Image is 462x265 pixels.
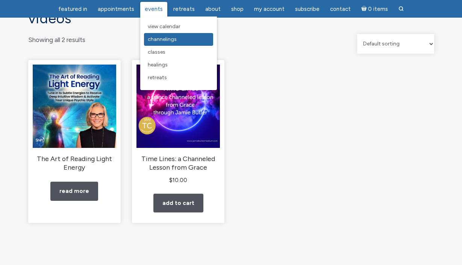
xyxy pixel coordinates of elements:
[169,177,187,184] bdi: 10.00
[201,2,225,17] a: About
[98,6,134,12] span: Appointments
[28,34,85,46] p: Showing all 2 results
[148,36,177,42] span: Channelings
[148,62,168,68] span: Healings
[357,34,434,54] select: Shop order
[144,71,213,84] a: Retreats
[144,33,213,46] a: Channelings
[145,6,163,12] span: Events
[153,194,203,213] a: Add to cart: “Time Lines: a Channeled Lesson from Grace”
[205,6,221,12] span: About
[148,23,180,30] span: View Calendar
[33,65,116,148] img: The Art of Reading Light Energy
[144,46,213,59] a: Classes
[33,65,116,172] a: The Art of Reading Light Energy
[136,65,220,185] a: Time Lines: a Channeled Lesson from Grace $10.00
[169,177,173,184] span: $
[93,2,139,17] a: Appointments
[295,6,320,12] span: Subscribe
[54,2,92,17] a: featured in
[330,6,351,12] span: Contact
[136,65,220,148] img: Time Lines: a Channeled Lesson from Grace
[50,182,98,201] a: Read more about “The Art of Reading Light Energy”
[250,2,289,17] a: My Account
[173,6,195,12] span: Retreats
[140,2,167,17] a: Events
[33,154,116,172] h2: The Art of Reading Light Energy
[144,59,213,71] a: Healings
[148,74,167,81] span: Retreats
[326,2,355,17] a: Contact
[254,6,285,12] span: My Account
[291,2,324,17] a: Subscribe
[361,6,368,12] i: Cart
[144,20,213,33] a: View Calendar
[136,154,220,172] h2: Time Lines: a Channeled Lesson from Grace
[227,2,248,17] a: Shop
[58,6,87,12] span: featured in
[368,6,388,12] span: 0 items
[148,49,165,55] span: Classes
[28,11,434,27] h1: Videos
[169,2,199,17] a: Retreats
[357,1,393,17] a: Cart0 items
[231,6,244,12] span: Shop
